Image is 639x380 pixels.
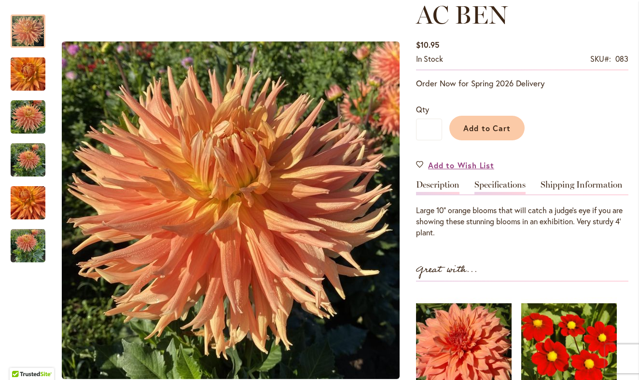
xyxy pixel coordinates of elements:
div: 083 [615,54,628,65]
strong: Great with... [416,262,478,278]
img: AC BEN [11,143,45,177]
div: AC BEN [11,176,55,219]
img: AC BEN [11,51,45,97]
a: Shipping Information [541,180,623,194]
div: AC BEN [11,91,55,134]
span: Add to Wish List [428,160,494,171]
button: Add to Cart [449,116,525,140]
span: In stock [416,54,443,64]
div: AC BEN [11,219,45,262]
img: AC BEN [11,180,45,226]
div: Availability [416,54,443,65]
strong: SKU [590,54,611,64]
iframe: Launch Accessibility Center [7,346,34,373]
span: Qty [416,104,429,114]
a: Add to Wish List [416,160,494,171]
img: AC BEN [11,100,45,135]
div: AC BEN [11,5,55,48]
p: Order Now for Spring 2026 Delivery [416,78,628,89]
p: Large 10” orange blooms that will catch a judge’s eye if you are showing these stunning blooms in... [416,205,628,238]
img: AC BEN [62,41,400,379]
div: Detailed Product Info [416,180,628,238]
a: Specifications [474,180,526,194]
div: AC BEN [11,48,55,91]
img: AC BEN [11,229,45,263]
div: AC BEN [11,134,55,176]
span: Add to Cart [463,123,511,133]
a: Description [416,180,459,194]
span: $10.95 [416,40,439,50]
